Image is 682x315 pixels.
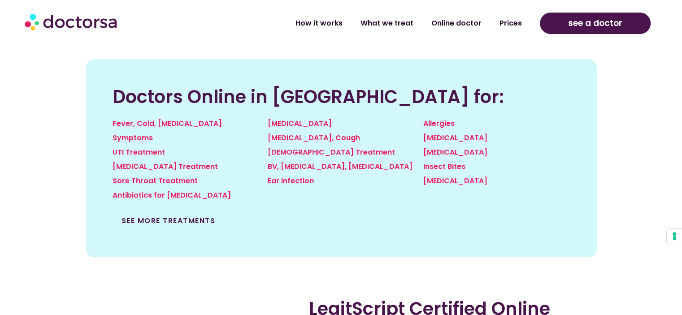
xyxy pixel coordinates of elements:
[423,133,487,143] a: [MEDICAL_DATA]
[268,161,277,172] a: BV
[422,13,491,34] a: Online doctor
[180,13,531,34] nav: Menu
[113,118,222,143] a: Fever, Cold, [MEDICAL_DATA] Symptoms
[122,216,216,226] a: See more treatments
[568,16,622,30] span: see a doctor
[423,176,487,186] a: [MEDICAL_DATA]
[352,13,422,34] a: What we treat
[268,133,360,143] a: [MEDICAL_DATA], Cough
[113,176,198,186] a: Sore Throat Treatment
[423,118,455,129] a: Allergies
[345,161,413,172] a: , [MEDICAL_DATA]
[268,147,395,157] a: [DEMOGRAPHIC_DATA] Treatment
[113,161,218,172] a: [MEDICAL_DATA] Treatment
[268,176,314,186] a: Ear Infection
[423,161,465,172] a: Insect Bites
[277,161,345,172] a: , [MEDICAL_DATA]
[113,86,570,108] h2: Doctors Online in [GEOGRAPHIC_DATA] for:
[268,118,332,129] a: [MEDICAL_DATA]
[491,13,531,34] a: Prices
[287,13,352,34] a: How it works
[423,147,487,157] a: [MEDICAL_DATA]
[113,190,231,200] a: Antibiotics for [MEDICAL_DATA]
[540,13,651,34] a: see a doctor
[113,147,165,157] a: UTI Treatment
[667,229,682,244] button: Your consent preferences for tracking technologies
